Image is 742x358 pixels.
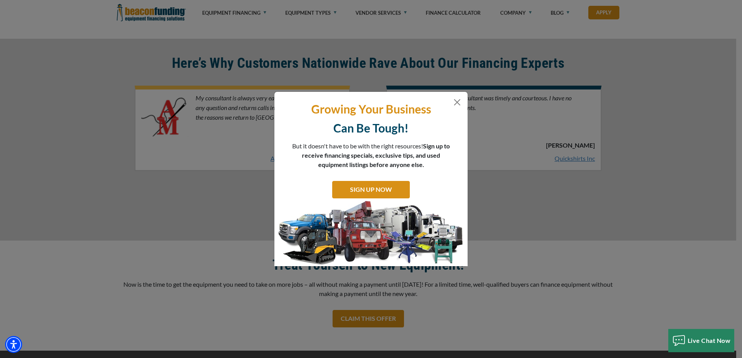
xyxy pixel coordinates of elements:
[332,181,410,198] a: SIGN UP NOW
[5,336,22,353] div: Accessibility Menu
[292,141,450,169] p: But it doesn't have to be with the right resources!
[274,200,468,266] img: subscribe-modal.jpg
[280,120,462,136] p: Can Be Tough!
[302,142,450,168] span: Sign up to receive financing specials, exclusive tips, and used equipment listings before anyone ...
[280,102,462,117] p: Growing Your Business
[688,337,731,344] span: Live Chat Now
[452,98,462,107] button: Close
[668,329,735,352] button: Live Chat Now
